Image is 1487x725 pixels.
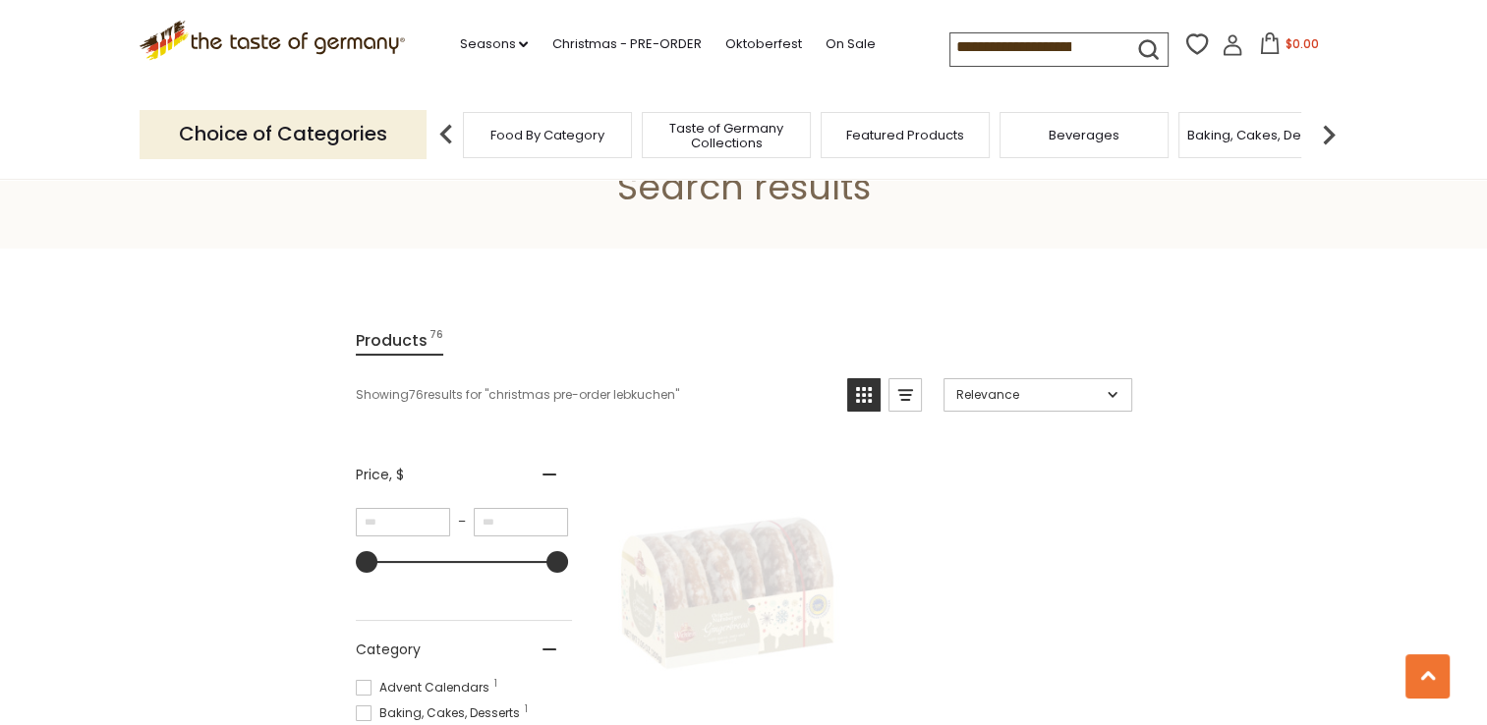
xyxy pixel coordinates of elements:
[888,378,922,412] a: View list mode
[356,640,421,660] span: Category
[724,33,801,55] a: Oktoberfest
[846,128,964,142] a: Featured Products
[1285,35,1318,52] span: $0.00
[474,508,568,536] input: Maximum value
[409,386,424,404] b: 76
[825,33,875,55] a: On Sale
[944,378,1132,412] a: Sort options
[1049,128,1119,142] a: Beverages
[459,33,528,55] a: Seasons
[356,327,443,356] a: View Products Tab
[847,378,881,412] a: View grid mode
[356,679,495,697] span: Advent Calendars
[389,465,404,484] span: , $
[356,704,526,722] span: Baking, Cakes, Desserts
[1247,32,1331,62] button: $0.00
[956,386,1101,404] span: Relevance
[429,327,443,354] span: 76
[140,110,427,158] p: Choice of Categories
[356,378,832,412] div: Showing results for " "
[61,165,1426,209] h1: Search results
[427,115,466,154] img: previous arrow
[494,679,497,689] span: 1
[525,704,528,714] span: 1
[490,128,604,142] a: Food By Category
[450,513,474,530] span: –
[356,508,450,536] input: Minimum value
[648,121,805,150] a: Taste of Germany Collections
[1187,128,1340,142] a: Baking, Cakes, Desserts
[356,465,404,485] span: Price
[551,33,701,55] a: Christmas - PRE-ORDER
[1309,115,1348,154] img: next arrow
